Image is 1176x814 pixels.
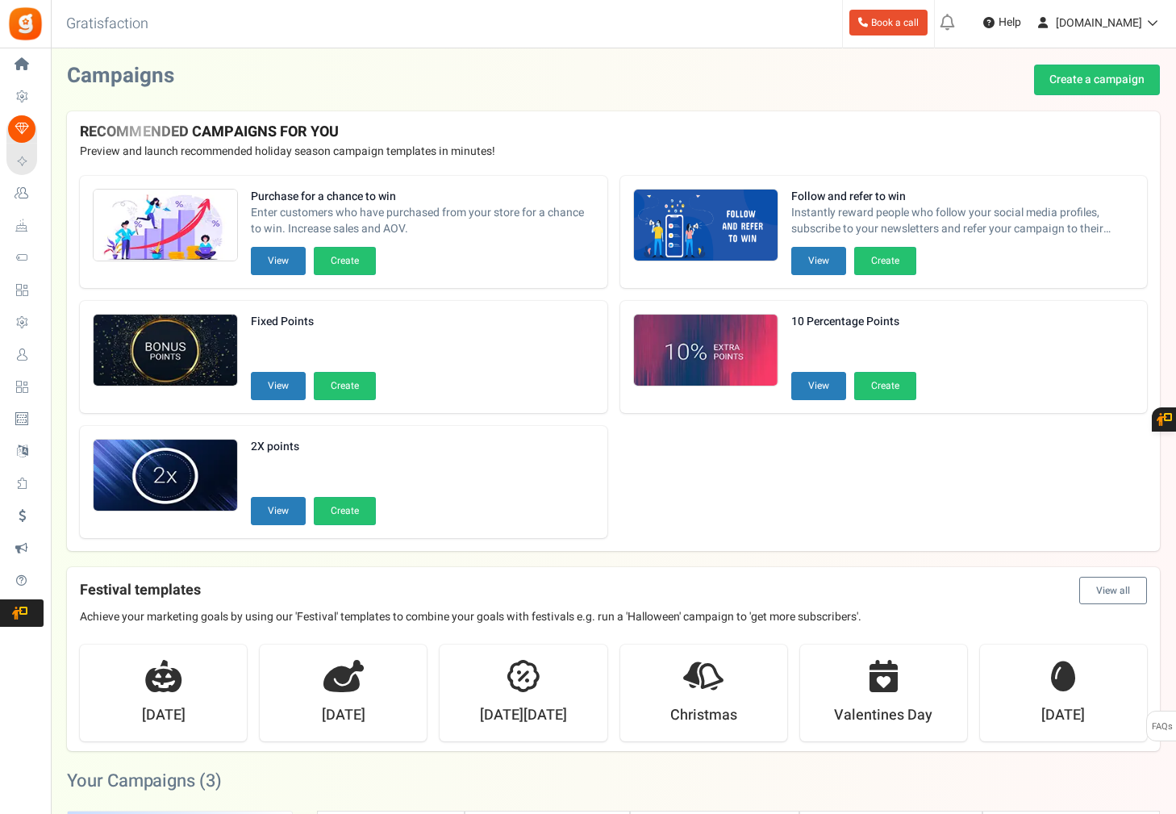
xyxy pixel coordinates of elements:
p: Preview and launch recommended holiday season campaign templates in minutes! [80,144,1147,160]
button: Create [314,247,376,275]
strong: Valentines Day [834,705,932,726]
button: Create [854,372,916,400]
a: Help [977,10,1028,35]
strong: 2X points [251,439,376,455]
span: Instantly reward people who follow your social media profiles, subscribe to your newsletters and ... [791,205,1135,237]
strong: [DATE] [1041,705,1085,726]
strong: Purchase for a chance to win [251,189,594,205]
span: FAQs [1151,712,1173,742]
button: View [251,372,306,400]
button: View [791,372,846,400]
strong: Christmas [670,705,737,726]
strong: [DATE] [142,705,186,726]
img: Gratisfaction [7,6,44,42]
span: 3 [206,768,215,794]
img: Recommended Campaigns [94,315,237,387]
img: Recommended Campaigns [94,440,237,512]
span: Help [995,15,1021,31]
h2: Campaigns [67,65,174,88]
strong: 10 Percentage Points [791,314,916,330]
span: [DOMAIN_NAME] [1056,15,1142,31]
strong: Fixed Points [251,314,376,330]
button: View [251,247,306,275]
strong: Follow and refer to win [791,189,1135,205]
img: Recommended Campaigns [94,190,237,262]
strong: [DATE] [322,705,365,726]
button: View [791,247,846,275]
h2: Your Campaigns ( ) [67,773,222,789]
strong: [DATE][DATE] [480,705,567,726]
button: Create [314,497,376,525]
p: Achieve your marketing goals by using our 'Festival' templates to combine your goals with festiva... [80,609,1147,625]
button: View [251,497,306,525]
h4: Festival templates [80,577,1147,604]
span: Enter customers who have purchased from your store for a chance to win. Increase sales and AOV. [251,205,594,237]
h4: RECOMMENDED CAMPAIGNS FOR YOU [80,124,1147,140]
button: Create [854,247,916,275]
h3: Gratisfaction [48,8,166,40]
img: Recommended Campaigns [634,315,778,387]
button: Create [314,372,376,400]
a: Book a call [849,10,928,35]
button: View all [1079,577,1147,604]
a: Create a campaign [1034,65,1160,95]
img: Recommended Campaigns [634,190,778,262]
